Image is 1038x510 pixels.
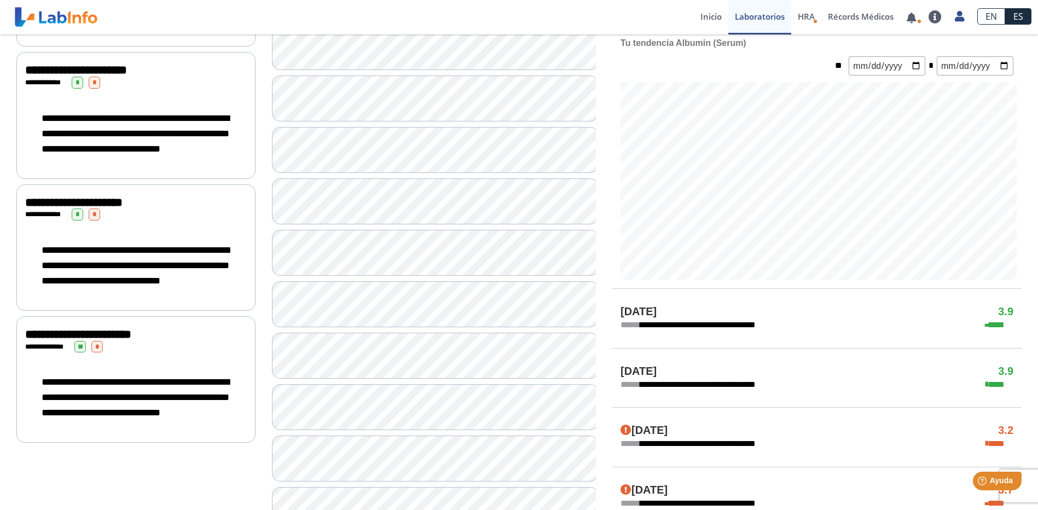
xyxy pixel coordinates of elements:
h4: 3.9 [998,365,1013,378]
h4: [DATE] [621,424,668,437]
h4: [DATE] [621,365,657,378]
a: ES [1005,8,1031,25]
iframe: Help widget launcher [941,467,1026,498]
span: HRA [798,11,815,22]
a: EN [977,8,1005,25]
b: Tu tendencia Albumin (Serum) [621,38,746,48]
h4: [DATE] [621,484,668,497]
h4: 3.9 [998,305,1013,318]
input: mm/dd/yyyy [849,56,925,76]
h4: 3.2 [998,424,1013,437]
input: mm/dd/yyyy [937,56,1013,76]
h4: [DATE] [621,305,657,318]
